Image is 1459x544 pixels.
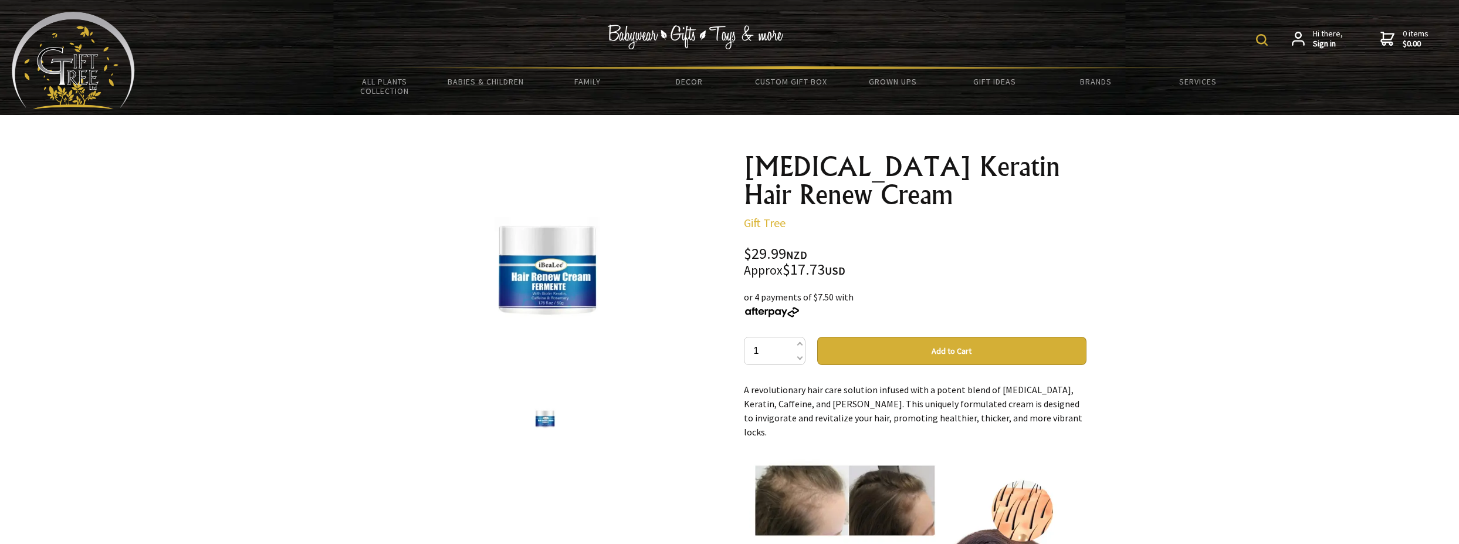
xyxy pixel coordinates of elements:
[435,69,537,94] a: Babies & Children
[608,25,784,49] img: Babywear - Gifts - Toys & more
[825,264,845,278] span: USD
[1403,39,1428,49] strong: $0.00
[12,12,135,109] img: Babyware - Gifts - Toys and more...
[1313,29,1343,49] span: Hi there,
[842,69,943,94] a: Grown Ups
[744,290,1086,318] div: or 4 payments of $7.50 with
[638,69,740,94] a: Decor
[744,215,786,230] a: Gift Tree
[430,153,658,381] img: Biotin Keratin Hair Renew Cream
[817,337,1086,365] button: Add to Cart
[1313,39,1343,49] strong: Sign in
[1045,69,1147,94] a: Brands
[943,69,1045,94] a: Gift Ideas
[744,153,1086,209] h1: [MEDICAL_DATA] Keratin Hair Renew Cream
[1380,29,1428,49] a: 0 items$0.00
[1147,69,1248,94] a: Services
[1403,28,1428,49] span: 0 items
[744,307,800,317] img: Afterpay
[1292,29,1343,49] a: Hi there,Sign in
[1256,34,1268,46] img: product search
[740,69,842,94] a: Custom Gift Box
[744,262,783,278] small: Approx
[744,246,1086,278] div: $29.99 $17.73
[537,69,638,94] a: Family
[334,69,435,103] a: All Plants Collection
[786,248,807,262] span: NZD
[522,396,567,441] img: Biotin Keratin Hair Renew Cream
